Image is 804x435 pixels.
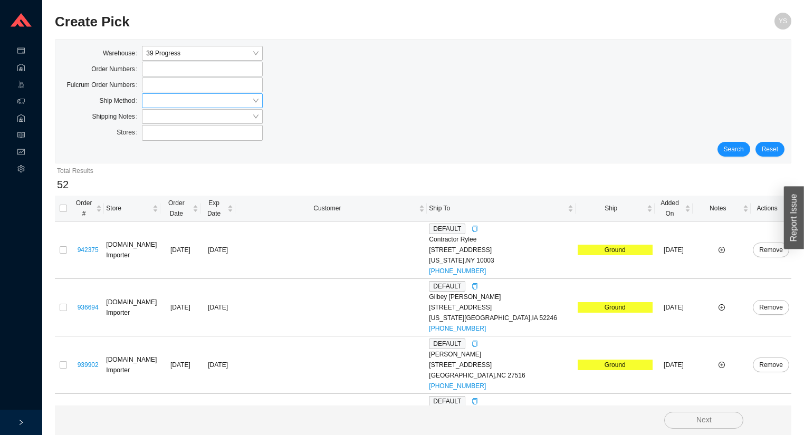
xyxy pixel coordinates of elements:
label: Warehouse [103,46,142,61]
th: Store sortable [104,196,160,221]
label: Fulcrum Order Numbers [67,78,142,92]
span: YS [779,13,787,30]
span: Remove [759,245,783,255]
span: plus-circle [719,247,725,253]
button: Search [717,142,750,157]
span: Exp Date [203,198,226,219]
div: Copy [472,339,478,349]
label: Stores [117,125,142,140]
span: Notes [695,203,741,214]
span: 39 Progress [146,46,258,60]
span: Remove [759,360,783,370]
a: [PHONE_NUMBER] [429,325,486,332]
button: Remove [753,357,789,372]
div: [GEOGRAPHIC_DATA] , NC 27516 [429,370,573,381]
span: Added On [657,198,683,219]
div: [DATE] [203,302,234,313]
th: Notes sortable [693,196,751,221]
div: Ground [578,360,653,370]
span: Customer [237,203,417,214]
div: Ground [578,245,653,255]
span: Order # [74,198,94,219]
div: Copy [472,224,478,234]
span: copy [472,226,478,232]
label: Shipping Notes [92,109,142,124]
th: Ship sortable [576,196,655,221]
th: Added On sortable [655,196,693,221]
span: Remove [759,302,783,313]
td: [DATE] [160,336,200,394]
td: [DATE] [655,279,693,336]
th: Order # sortable [72,196,104,221]
div: [STREET_ADDRESS] [429,302,573,313]
a: 936694 [78,304,99,311]
span: Search [724,144,744,154]
div: [US_STATE][GEOGRAPHIC_DATA] , IA 52246 [429,313,573,323]
td: [DATE] [655,221,693,279]
span: DEFAULT [429,396,465,407]
span: credit-card [17,43,25,60]
span: setting [17,161,25,178]
span: copy [472,283,478,289]
div: Ground [578,302,653,313]
div: [DOMAIN_NAME] Importer [106,354,158,375]
span: Actions [753,203,781,214]
a: [PHONE_NUMBER] [429,267,486,275]
div: [DATE] [203,360,234,370]
div: [DOMAIN_NAME] Importer [106,297,158,318]
span: Ship To [429,203,565,214]
label: Ship Method [99,93,142,108]
th: Order Date sortable [160,196,200,221]
span: Ship [578,203,645,214]
span: copy [472,398,478,404]
th: Actions sortable [751,196,791,221]
td: [DATE] [160,279,200,336]
div: [STREET_ADDRESS] [429,360,573,370]
span: right [18,419,24,426]
span: Store [106,203,150,214]
div: [US_STATE] , NY 10003 [429,255,573,266]
div: Gilbey [PERSON_NAME] [429,292,573,302]
span: DEFAULT [429,224,465,234]
button: Remove [753,243,789,257]
span: copy [472,341,478,347]
span: fund [17,144,25,161]
span: read [17,128,25,144]
a: 939902 [78,361,99,369]
div: Copy [472,281,478,292]
button: Reset [755,142,784,157]
span: Order Date [162,198,190,219]
div: Total Results [57,166,789,176]
div: Contractor Rylee [429,234,573,245]
label: Order Numbers [91,62,142,76]
th: Ship To sortable [427,196,575,221]
span: DEFAULT [429,339,465,349]
span: plus-circle [719,362,725,368]
div: [STREET_ADDRESS] [429,245,573,255]
span: Reset [762,144,778,154]
span: DEFAULT [429,281,465,292]
td: [DATE] [655,336,693,394]
th: Customer sortable [235,196,427,221]
div: Copy [472,396,478,407]
div: [DOMAIN_NAME] Importer [106,239,158,260]
button: Next [664,412,743,429]
div: [PERSON_NAME] [429,349,573,360]
th: Exp Date sortable [200,196,236,221]
h2: Create Pick [55,13,607,31]
a: 942375 [78,246,99,254]
button: Remove [753,300,789,315]
span: 52 [57,179,69,190]
span: plus-circle [719,304,725,311]
td: [DATE] [160,221,200,279]
a: [PHONE_NUMBER] [429,382,486,390]
div: [DATE] [203,245,234,255]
